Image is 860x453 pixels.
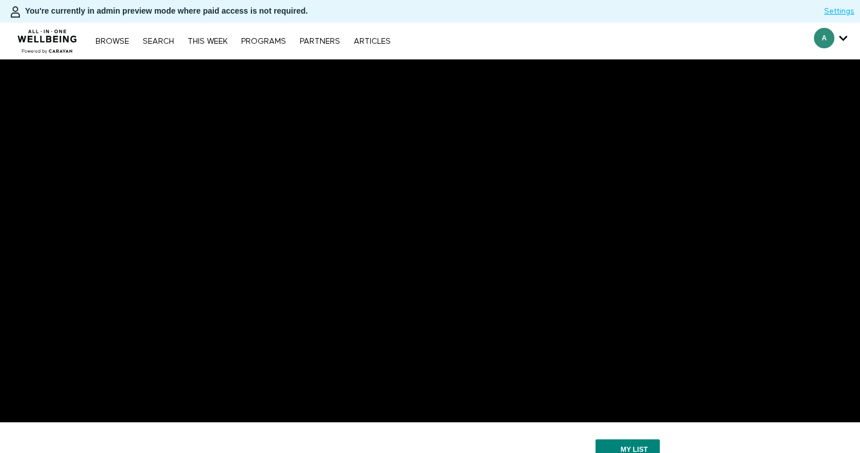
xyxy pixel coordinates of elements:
a: Settings [824,6,854,17]
a: ARTICLES [348,38,396,45]
a: Search [137,38,180,45]
a: THIS WEEK [182,38,233,45]
img: CARAVAN [13,21,82,55]
img: person-bdfc0eaa9744423c596e6e1c01710c89950b1dff7c83b5d61d716cfd8139584f.svg [9,5,22,19]
a: PROGRAMS [235,38,292,45]
div: Secondary [805,23,856,59]
a: PARTNERS [294,38,346,45]
nav: Primary [90,35,396,47]
a: Browse [90,38,135,45]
